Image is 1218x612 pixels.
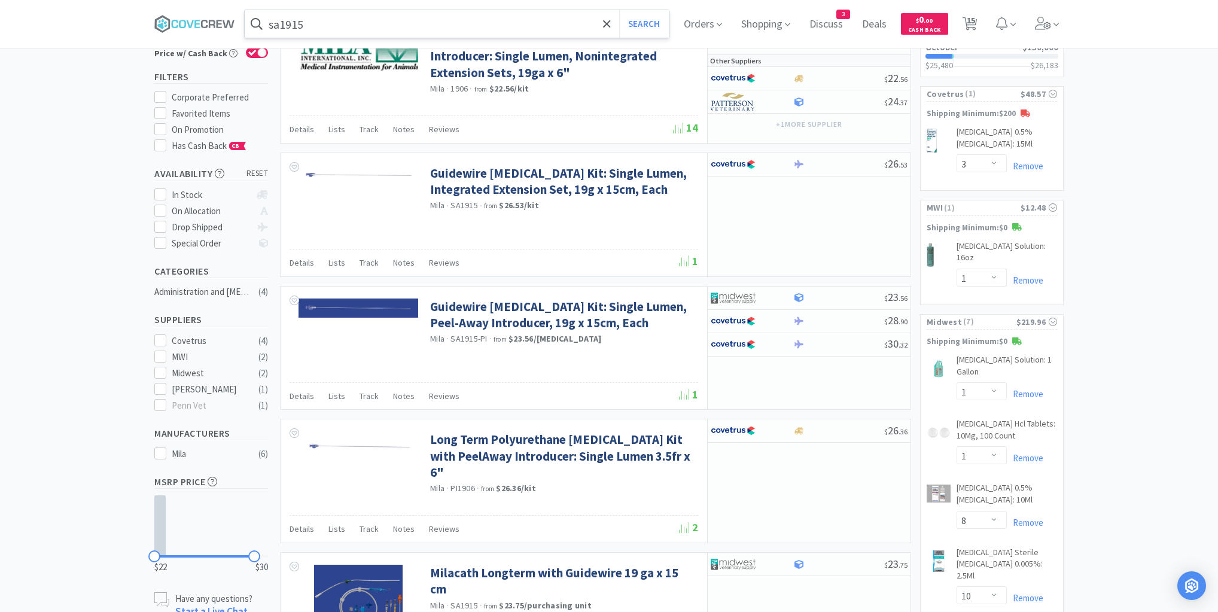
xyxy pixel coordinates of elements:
span: 26 [884,157,908,170]
strong: $23.75 / purchasing unit [499,600,592,611]
a: Mila [430,483,444,494]
button: +1more supplier [770,116,848,133]
span: Notes [393,124,415,135]
strong: $23.56 / [MEDICAL_DATA] [508,333,601,344]
span: 22 [884,71,908,85]
div: Special Order [172,236,251,251]
img: 86c73ef659e74930ade06d70f611894c_1007.png [927,243,934,267]
span: $ [884,427,888,436]
span: 24 [884,95,908,108]
a: Mila [430,200,444,211]
span: · [446,200,449,211]
span: $ [884,98,888,107]
a: Milacath Longterm with Guidewire 19 ga x 15 cm [430,565,695,598]
div: Mila [172,447,246,461]
span: $25,480 [925,60,953,71]
div: ( 4 ) [258,285,268,299]
span: $ [884,294,888,303]
div: Favorited Items [172,106,269,121]
span: $ [884,340,888,349]
span: 1906 [450,83,468,94]
span: Details [290,257,314,268]
a: Discuss3 [805,19,848,30]
a: Remove [1007,517,1043,528]
span: Details [290,124,314,135]
a: 15 [958,20,982,31]
a: [MEDICAL_DATA] Solution: 16oz [957,240,1057,269]
img: 1d214fb0ac5e4625ae58953a50d26a97_125492.jpg [927,549,951,573]
a: [MEDICAL_DATA] Solution: 1 Gallon [957,354,1057,382]
img: 77fca1acd8b6420a9015268ca798ef17_1.png [711,156,756,173]
a: Guidewire [MEDICAL_DATA] Kit: Single Lumen, Peel-Away Introducer, 19g x 15cm, Each [430,299,695,331]
img: 77fca1acd8b6420a9015268ca798ef17_1.png [711,69,756,87]
span: Track [360,523,379,534]
div: In Stock [172,188,251,202]
span: Notes [393,523,415,534]
span: 1 [679,388,698,401]
a: $0.00Cash Back [901,8,948,40]
span: $ [884,75,888,84]
div: Corporate Preferred [172,90,269,105]
span: · [480,200,482,211]
h5: Availability [154,167,268,181]
div: On Allocation [172,204,251,218]
img: 4dd14cff54a648ac9e977f0c5da9bc2e_5.png [711,289,756,307]
a: Remove [1007,275,1043,286]
span: $ [916,17,919,25]
strong: $26.53 / kit [499,200,539,211]
div: $12.48 [1021,201,1057,214]
h5: Suppliers [154,313,268,327]
div: ( 1 ) [258,382,268,397]
span: . 75 [899,561,908,570]
div: [PERSON_NAME] [172,382,246,397]
span: 1 [679,254,698,268]
p: Other Suppliers [710,55,762,66]
span: ( 7 ) [962,316,1016,328]
div: ( 2 ) [258,350,268,364]
span: . 32 [899,340,908,349]
strong: $22.56 / kit [489,83,529,94]
div: $219.96 [1016,315,1057,328]
span: · [446,333,449,344]
span: Notes [393,391,415,401]
span: · [446,483,449,494]
span: SA1915-PI [450,333,487,344]
span: Lists [328,523,345,534]
span: from [474,85,488,93]
a: [MEDICAL_DATA] 0.5% [MEDICAL_DATA]: 10Ml [957,482,1057,510]
span: · [446,83,449,94]
span: from [484,602,497,610]
span: Track [360,391,379,401]
div: ( 2 ) [258,366,268,380]
img: 90d0c40deabf4b2996ff0dcc27619036_548789.png [299,431,418,461]
span: Track [360,124,379,135]
h2: October [925,42,958,51]
h5: Categories [154,264,268,278]
span: 26,183 [1035,60,1058,71]
span: · [470,83,472,94]
span: 30 [884,337,908,351]
span: · [446,600,449,611]
span: 2 [679,520,698,534]
a: Remove [1007,388,1043,400]
img: 0f726e9b2f71410a8b9cb41453bc489c_81485.png [299,32,418,71]
span: . 56 [899,294,908,303]
span: 23 [884,557,908,571]
span: Has Cash Back [172,140,246,151]
span: from [481,485,494,493]
span: ( 1 ) [943,202,1021,214]
p: Shipping Minimum: $200 [921,108,1063,120]
img: 77fca1acd8b6420a9015268ca798ef17_1.png [711,312,756,330]
div: Drop Shipped [172,220,251,235]
strong: $26.36 / kit [496,483,536,494]
img: 1aebba9cac7443149ead2583bb725573_549597.png [299,165,418,185]
span: Cash Back [908,27,941,35]
a: Mila [430,333,444,344]
span: . 90 [899,317,908,326]
span: Notes [393,257,415,268]
img: 33f96d8c1c7d438093760872a15cf351_206935.jpeg [927,485,951,503]
span: CB [230,142,242,150]
img: f5e969b455434c6296c6d81ef179fa71_3.png [711,93,756,111]
span: 28 [884,313,908,327]
span: 23 [884,290,908,304]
